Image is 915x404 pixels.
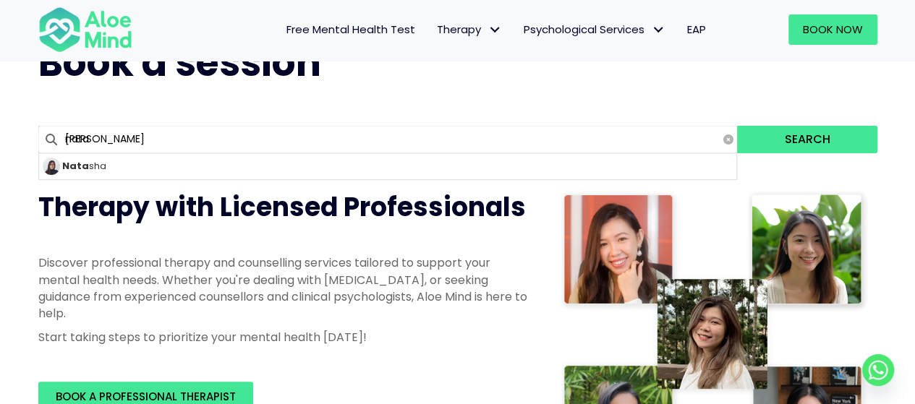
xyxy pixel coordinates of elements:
[788,14,877,45] a: Book Now
[676,14,717,45] a: EAP
[38,126,738,153] input: Search for...
[426,14,513,45] a: TherapyTherapy: submenu
[43,158,60,175] img: cropped-IMG_20210616_122401-Natasha-Stanley-32x32.jpg
[648,20,669,40] span: Psychological Services: submenu
[687,22,706,37] span: EAP
[56,389,236,404] span: BOOK A PROFESSIONAL THERAPIST
[38,254,530,322] p: Discover professional therapy and counselling services tailored to support your mental health nee...
[437,22,502,37] span: Therapy
[62,159,89,173] strong: Nata
[737,126,877,153] button: Search
[151,14,717,45] nav: Menu
[38,36,321,89] span: Book a session
[513,14,676,45] a: Psychological ServicesPsychological Services: submenu
[38,329,530,345] p: Start taking steps to prioritize your mental health [DATE]!
[803,22,863,37] span: Book Now
[62,159,106,173] span: sha
[38,6,132,53] img: Aloe mind Logo
[524,22,665,37] span: Psychological Services
[485,20,506,40] span: Therapy: submenu
[38,189,526,225] span: Therapy with Licensed Professionals
[862,354,894,386] a: Whatsapp
[286,22,415,37] span: Free Mental Health Test
[276,14,426,45] a: Free Mental Health Test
